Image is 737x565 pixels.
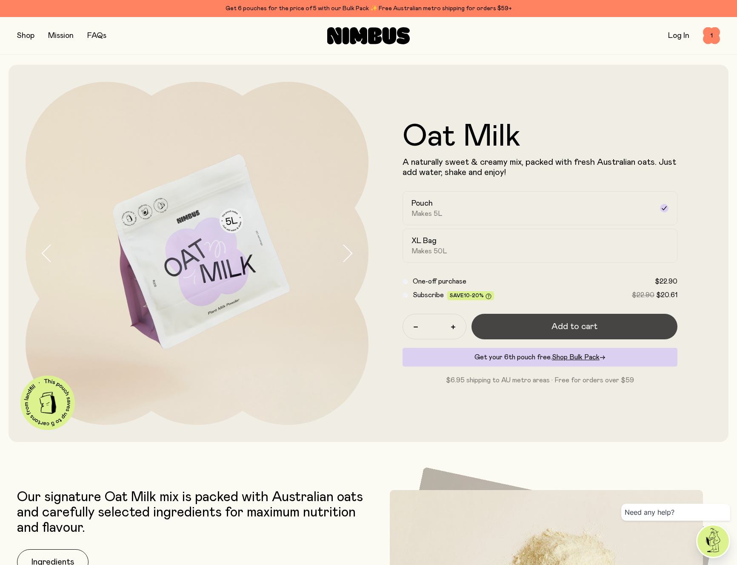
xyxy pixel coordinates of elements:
[403,375,677,385] p: $6.95 shipping to AU metro areas · Free for orders over $59
[703,27,720,44] button: 1
[551,321,597,333] span: Add to cart
[668,32,689,40] a: Log In
[413,278,466,285] span: One-off purchase
[621,504,730,521] div: Need any help?
[464,293,484,298] span: 10-20%
[411,247,447,255] span: Makes 50L
[17,3,720,14] div: Get 6 pouches for the price of 5 with our Bulk Pack ✨ Free Australian metro shipping for orders $59+
[697,525,729,557] img: agent
[403,121,677,152] h1: Oat Milk
[632,292,654,298] span: $22.90
[450,293,491,299] span: Save
[403,348,677,367] div: Get your 6th pouch free.
[655,278,677,285] span: $22.90
[411,236,437,246] h2: XL Bag
[552,354,606,361] a: Shop Bulk Pack→
[87,32,106,40] a: FAQs
[471,314,677,339] button: Add to cart
[413,292,444,298] span: Subscribe
[656,292,677,298] span: $20.61
[403,157,677,178] p: A naturally sweet & creamy mix, packed with fresh Australian oats. Just add water, shake and enjoy!
[17,490,364,536] p: Our signature Oat Milk mix is packed with Australian oats and carefully selected ingredients for ...
[552,354,600,361] span: Shop Bulk Pack
[411,198,433,209] h2: Pouch
[48,32,74,40] a: Mission
[411,209,443,218] span: Makes 5L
